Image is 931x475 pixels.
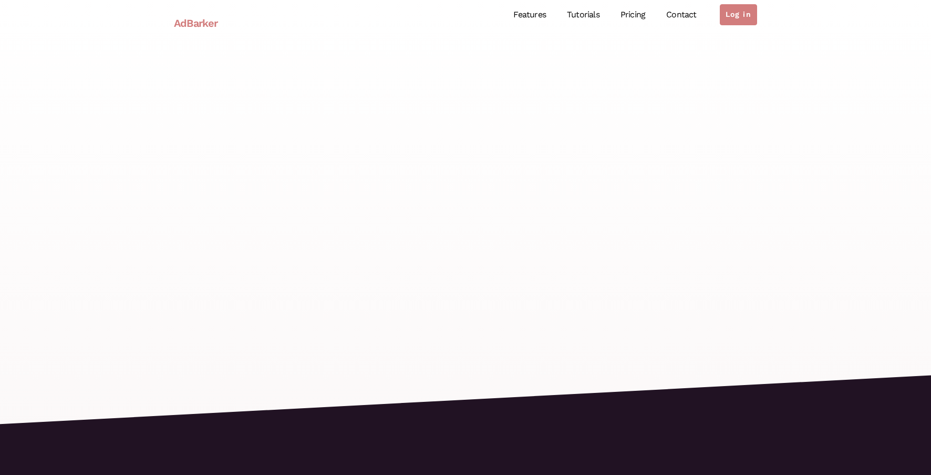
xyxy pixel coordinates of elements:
[174,11,218,35] a: AdBarker
[720,4,757,25] a: Log in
